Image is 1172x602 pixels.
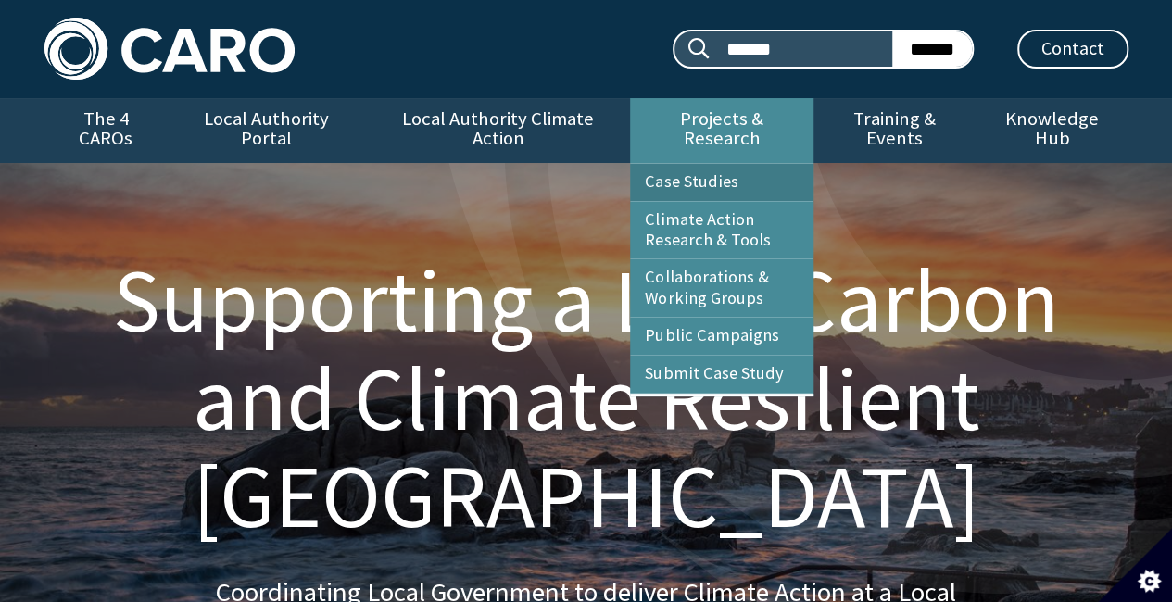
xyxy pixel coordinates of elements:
[1098,528,1172,602] button: Set cookie preferences
[630,356,813,393] a: Submit Case Study
[366,98,630,163] a: Local Authority Climate Action
[630,98,813,163] a: Projects & Research
[44,18,295,80] img: Caro logo
[630,259,813,317] a: Collaborations & Working Groups
[1017,30,1128,69] a: Contact
[630,202,813,259] a: Climate Action Research & Tools
[813,98,976,163] a: Training & Events
[630,164,813,201] a: Case Studies
[168,98,366,163] a: Local Authority Portal
[44,98,168,163] a: The 4 CAROs
[976,98,1128,163] a: Knowledge Hub
[630,318,813,355] a: Public Campaigns
[67,252,1106,546] h1: Supporting a Low Carbon and Climate Resilient [GEOGRAPHIC_DATA]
